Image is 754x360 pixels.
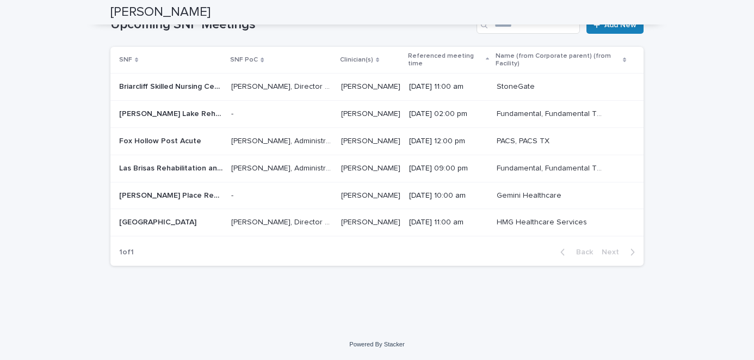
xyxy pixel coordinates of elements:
input: Search [477,16,580,34]
h2: [PERSON_NAME] [110,4,211,20]
tr: Briarcliff Skilled Nursing CenterBriarcliff Skilled Nursing Center [PERSON_NAME], Director of Reh... [110,74,644,101]
p: Briarcliff Skilled Nursing Center [119,80,225,91]
a: Powered By Stacker [349,341,404,347]
p: 1 of 1 [110,239,143,266]
h1: Upcoming SNF Meetings [110,17,472,33]
p: Doris Oppong-Antwi [341,107,403,119]
tr: [PERSON_NAME] Place Rehabilitation and Care Center[PERSON_NAME] Place Rehabilitation and Care Cen... [110,182,644,209]
p: Shelly Tidwell- Thompson, Director of Rehab [231,216,335,227]
p: Sandy Lake Rehabilitation and Care Center [119,107,225,119]
p: [PERSON_NAME] [341,216,403,227]
span: Next [602,248,626,256]
tr: [GEOGRAPHIC_DATA][GEOGRAPHIC_DATA] [PERSON_NAME], Director of Rehab[PERSON_NAME], Director of Reh... [110,209,644,236]
p: [PERSON_NAME] [341,135,403,146]
p: SNF [119,54,132,66]
p: Gemini Healthcare [497,189,564,200]
p: SNF PoC [230,54,258,66]
p: [DATE] 02:00 pm [409,109,488,119]
p: Harbor Lakes Nursing and Rehabilitation Center [119,216,199,227]
tr: Las Brisas Rehabilitation and Wellness SuitesLas Brisas Rehabilitation and Wellness Suites [PERSO... [110,155,644,182]
p: - [231,189,236,200]
p: [PERSON_NAME] [341,162,403,173]
p: [PERSON_NAME] [341,189,403,200]
p: StoneGate [497,80,537,91]
p: [PERSON_NAME], Director of Rehab [231,80,335,91]
p: [PERSON_NAME], Administrator [231,162,335,173]
p: [PERSON_NAME], Administrator [231,135,335,146]
p: [DATE] 10:00 am [409,191,488,200]
tr: [PERSON_NAME] Lake Rehabilitation and Care Center[PERSON_NAME] Lake Rehabilitation and Care Cente... [110,101,644,128]
p: [DATE] 12:00 pm [409,137,488,146]
button: Back [552,247,597,257]
p: Matlock Place Rehabilitation and Care Center [119,189,225,200]
p: Fundamental, Fundamental TX 1 [497,107,608,119]
p: [DATE] 11:00 am [409,82,488,91]
tr: Fox Hollow Post AcuteFox Hollow Post Acute [PERSON_NAME], Administrator[PERSON_NAME], Administrat... [110,127,644,155]
p: Fundamental, Fundamental TX 2 [497,162,608,173]
span: Add New [604,21,636,29]
p: HMG Healthcare Services [497,216,589,227]
a: Add New [586,16,644,34]
p: [DATE] 11:00 am [409,218,488,227]
p: PACS, PACS TX [497,135,552,146]
p: Fox Hollow Post Acute [119,135,203,146]
p: [PERSON_NAME] [341,80,403,91]
p: Clinician(s) [340,54,373,66]
p: Referenced meeting time [408,50,483,70]
p: [DATE] 09:00 pm [409,164,488,173]
p: Las Brisas Rehabilitation and Wellness Suites [119,162,225,173]
p: Name (from Corporate parent) (from Facility) [496,50,620,70]
span: Back [570,248,593,256]
p: - [231,107,236,119]
button: Next [597,247,644,257]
